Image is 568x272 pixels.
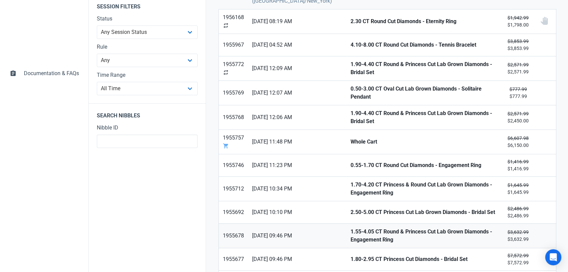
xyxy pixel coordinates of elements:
[252,232,342,240] span: [DATE] 09:46 PM
[219,130,248,154] a: 1955757shopping_cart
[219,81,248,105] a: 1955769
[347,9,503,34] a: 2.30 CT Round Cut Diamonds - Eternity Ring
[508,158,529,172] small: $1,416.99
[248,56,347,80] a: [DATE] 12:09 AM
[97,15,198,23] label: Status
[351,109,499,125] strong: 1.90-4.40 CT Round & Princess Cut Lab Grown Diamonds - Bridal Set
[252,41,342,49] span: [DATE] 04:52 AM
[508,111,529,116] s: $2,571.99
[508,182,529,188] s: $1,645.99
[219,154,248,176] a: 1955746
[248,130,347,154] a: [DATE] 11:48 PM
[347,56,503,80] a: 1.90-4.40 CT Round & Princess Cut Lab Grown Diamonds - Bridal Set
[248,81,347,105] a: [DATE] 12:07 AM
[508,253,529,258] s: $7,572.99
[219,248,248,270] a: 1955677
[248,34,347,56] a: [DATE] 04:52 AM
[503,154,533,176] a: $1,416.99$1,416.99
[508,15,529,20] s: $1,942.99
[219,56,248,80] a: 1955772repeat
[508,86,529,100] small: $777.99
[223,143,229,149] span: shopping_cart
[252,208,342,216] span: [DATE] 10:10 PM
[351,17,499,25] strong: 2.30 CT Round Cut Diamonds - Eternity Ring
[508,135,529,149] small: $6,150.00
[347,130,503,154] a: Whole Cart
[508,182,529,196] small: $1,645.99
[503,177,533,201] a: $1,645.99$1,645.99
[351,208,499,216] strong: 2.50-5.00 CT Princess Cut Lab Grown Diamonds - Bridal Set
[97,71,198,79] label: Time Range
[219,105,248,129] a: 1955768
[509,87,527,92] s: $777.99
[503,9,533,34] a: $1,942.99$1,798.00
[508,229,529,235] s: $3,632.99
[248,248,347,270] a: [DATE] 09:46 PM
[347,177,503,201] a: 1.70-4.20 CT Princess & Round Cut Lab Grown Diamonds - Engagement Ring
[347,81,503,105] a: 0.50-3.00 CT Oval Cut Lab Grown Diamonds - Solitaire Pendant
[508,38,529,52] small: $3,853.99
[252,255,342,263] span: [DATE] 09:46 PM
[248,201,347,223] a: [DATE] 10:10 PM
[24,69,79,77] span: Documentation & FAQs
[351,138,499,146] strong: Whole Cart
[351,41,499,49] strong: 4.10-8.00 CT Round Cut Diamonds - Tennis Bracelet
[540,17,548,25] img: status_user_offer_unavailable.svg
[351,85,499,101] strong: 0.50-3.00 CT Oval Cut Lab Grown Diamonds - Solitaire Pendant
[503,130,533,154] a: $6,607.98$6,150.00
[508,135,529,141] s: $6,607.98
[508,205,529,219] small: $2,486.99
[503,81,533,105] a: $777.99$777.99
[89,103,206,124] legend: Search Nibbles
[347,34,503,56] a: 4.10-8.00 CT Round Cut Diamonds - Tennis Bracelet
[248,154,347,176] a: [DATE] 11:23 PM
[252,185,342,193] span: [DATE] 10:34 PM
[351,60,499,76] strong: 1.90-4.40 CT Round & Princess Cut Lab Grown Diamonds - Bridal Set
[248,9,347,34] a: [DATE] 08:19 AM
[503,105,533,129] a: $2,571.99$2,450.00
[219,224,248,248] a: 1955678
[252,64,342,72] span: [DATE] 12:09 AM
[545,249,561,265] div: Open Intercom Messenger
[10,69,16,76] span: assignment
[97,124,198,132] label: Nibble ID
[508,252,529,266] small: $7,572.99
[252,138,342,146] span: [DATE] 11:48 PM
[351,161,499,169] strong: 0.55-1.70 CT Round Cut Diamonds - Engagement Ring
[503,224,533,248] a: $3,632.99$3,632.99
[248,177,347,201] a: [DATE] 10:34 PM
[508,229,529,243] small: $3,632.99
[252,161,342,169] span: [DATE] 11:23 PM
[503,34,533,56] a: $3,853.99$3,853.99
[347,154,503,176] a: 0.55-1.70 CT Round Cut Diamonds - Engagement Ring
[508,39,529,44] s: $3,853.99
[219,201,248,223] a: 1955692
[347,224,503,248] a: 1.55-4.05 CT Round & Princess Cut Lab Grown Diamonds - Engagement Ring
[223,69,229,75] span: repeat
[351,181,499,197] strong: 1.70-4.20 CT Princess & Round Cut Lab Grown Diamonds - Engagement Ring
[252,17,342,25] span: [DATE] 08:19 AM
[219,9,248,34] a: 1956168repeat
[508,14,529,29] small: $1,798.00
[503,201,533,223] a: $2,486.99$2,486.99
[347,201,503,223] a: 2.50-5.00 CT Princess Cut Lab Grown Diamonds - Bridal Set
[97,43,198,51] label: Rule
[5,65,83,81] a: assignmentDocumentation & FAQs
[219,177,248,201] a: 1955712
[252,89,342,97] span: [DATE] 12:07 AM
[503,56,533,80] a: $2,571.99$2,571.99
[248,105,347,129] a: [DATE] 12:06 AM
[248,224,347,248] a: [DATE] 09:46 PM
[351,255,499,263] strong: 1.80-2.95 CT Princess Cut Diamonds - Bridal Set
[223,22,229,29] span: repeat
[508,61,529,75] small: $2,571.99
[508,206,529,211] s: $2,486.99
[219,34,248,56] a: 1955967
[252,113,342,121] span: [DATE] 12:06 AM
[503,248,533,270] a: $7,572.99$7,572.99
[508,110,529,124] small: $2,450.00
[351,228,499,244] strong: 1.55-4.05 CT Round & Princess Cut Lab Grown Diamonds - Engagement Ring
[347,105,503,129] a: 1.90-4.40 CT Round & Princess Cut Lab Grown Diamonds - Bridal Set
[347,248,503,270] a: 1.80-2.95 CT Princess Cut Diamonds - Bridal Set
[508,159,529,164] s: $1,416.99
